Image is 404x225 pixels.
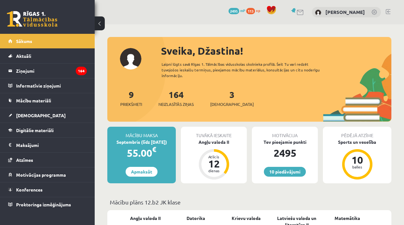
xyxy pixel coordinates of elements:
[8,182,87,197] a: Konferences
[16,138,87,152] legend: Maksājumi
[8,153,87,167] a: Atzīmes
[8,64,87,78] a: Ziņojumi164
[158,89,194,107] a: 164Neizlasītās ziņas
[256,8,260,13] span: xp
[181,139,247,180] a: Angļu valoda II Atlicis 12 dienas
[120,101,142,107] span: Priekšmeti
[16,38,32,44] span: Sākums
[252,127,318,139] div: Motivācija
[16,64,87,78] legend: Ziņojumi
[187,215,205,222] a: Datorika
[323,127,391,139] div: Pēdējā atzīme
[7,11,57,27] a: Rīgas 1. Tālmācības vidusskola
[16,53,31,59] span: Aktuāli
[8,138,87,152] a: Maksājumi
[246,8,255,14] span: 113
[232,215,261,222] a: Krievu valoda
[181,127,247,139] div: Tuvākā ieskaite
[252,145,318,161] div: 2495
[16,127,54,133] span: Digitālie materiāli
[210,89,254,107] a: 3[DEMOGRAPHIC_DATA]
[348,165,367,169] div: balles
[8,49,87,63] a: Aktuāli
[8,197,87,212] a: Proktoringa izmēģinājums
[120,89,142,107] a: 9Priekšmeti
[252,139,318,145] div: Tev pieejamie punkti
[162,61,332,78] div: Laipni lūgts savā Rīgas 1. Tālmācības vidusskolas skolnieka profilā. Šeit Tu vari redzēt tuvojošo...
[205,159,223,169] div: 12
[8,78,87,93] a: Informatīvie ziņojumi
[16,98,51,103] span: Mācību materiāli
[315,9,321,16] img: Džastina Leonoviča - Batņa
[240,8,245,13] span: mP
[325,9,365,15] a: [PERSON_NAME]
[181,139,247,145] div: Angļu valoda II
[161,43,391,58] div: Sveika, Džastina!
[205,155,223,159] div: Atlicis
[8,34,87,48] a: Sākums
[205,169,223,173] div: dienas
[229,8,239,14] span: 2495
[323,139,391,180] a: Sports un veselība 10 balles
[16,187,43,192] span: Konferences
[126,167,157,177] a: Apmaksāt
[8,108,87,123] a: [DEMOGRAPHIC_DATA]
[246,8,263,13] a: 113 xp
[348,155,367,165] div: 10
[107,139,176,145] div: Septembris (līdz [DATE])
[8,93,87,108] a: Mācību materiāli
[335,215,360,222] a: Matemātika
[8,123,87,137] a: Digitālie materiāli
[210,101,254,107] span: [DEMOGRAPHIC_DATA]
[130,215,161,222] a: Angļu valoda II
[8,167,87,182] a: Motivācijas programma
[152,145,156,154] span: €
[110,198,389,206] p: Mācību plāns 12.b2 JK klase
[107,145,176,161] div: 55.00
[107,127,176,139] div: Mācību maksa
[229,8,245,13] a: 2495 mP
[16,157,33,163] span: Atzīmes
[16,113,66,118] span: [DEMOGRAPHIC_DATA]
[264,167,306,177] a: 10 piedāvājumi
[16,202,71,207] span: Proktoringa izmēģinājums
[76,67,87,75] i: 164
[16,172,66,178] span: Motivācijas programma
[323,139,391,145] div: Sports un veselība
[158,101,194,107] span: Neizlasītās ziņas
[16,78,87,93] legend: Informatīvie ziņojumi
